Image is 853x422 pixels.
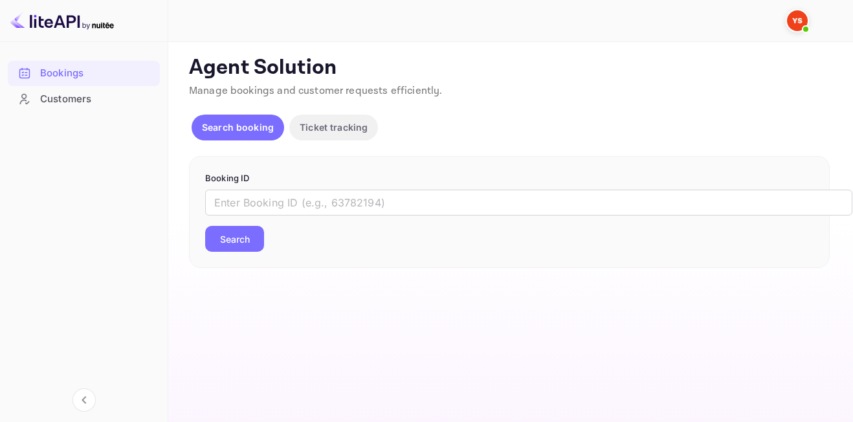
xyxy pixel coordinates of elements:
[10,10,114,31] img: LiteAPI logo
[40,66,153,81] div: Bookings
[72,388,96,412] button: Collapse navigation
[8,61,160,86] div: Bookings
[8,87,160,111] a: Customers
[202,120,274,134] p: Search booking
[8,87,160,112] div: Customers
[40,92,153,107] div: Customers
[205,190,852,216] input: Enter Booking ID (e.g., 63782194)
[205,226,264,252] button: Search
[787,10,808,31] img: Yandex Support
[205,172,814,185] p: Booking ID
[8,61,160,85] a: Bookings
[189,84,443,98] span: Manage bookings and customer requests efficiently.
[300,120,368,134] p: Ticket tracking
[189,55,830,81] p: Agent Solution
